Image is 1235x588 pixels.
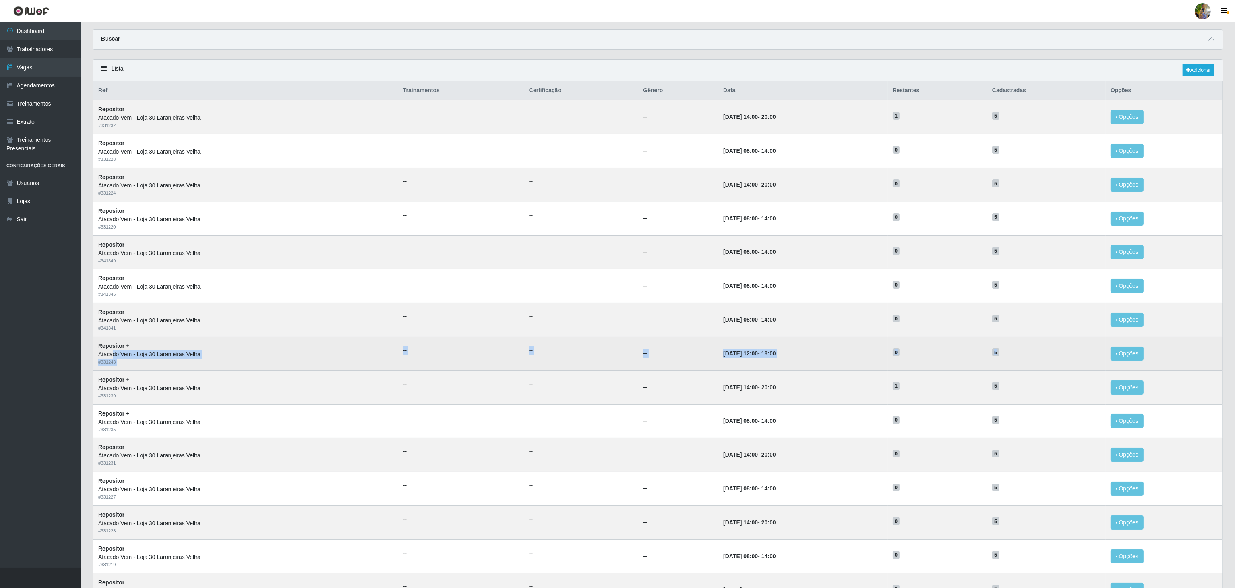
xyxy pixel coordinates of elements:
[529,549,633,557] ul: --
[638,303,718,337] td: --
[403,211,519,220] ul: --
[529,245,633,253] ul: --
[93,81,398,100] th: Ref
[723,384,758,391] time: [DATE] 14:00
[723,114,776,120] strong: -
[98,148,393,156] div: Atacado Vem - Loja 30 Laranjeiras Velha
[888,81,987,100] th: Restantes
[893,281,900,289] span: 0
[893,348,900,356] span: 0
[992,517,999,525] span: 5
[98,460,393,467] div: # 331231
[638,505,718,539] td: --
[992,450,999,458] span: 5
[638,202,718,235] td: --
[638,404,718,438] td: --
[638,370,718,404] td: --
[1111,414,1144,428] button: Opções
[98,426,393,433] div: # 331235
[761,148,776,154] time: 14:00
[992,382,999,390] span: 5
[638,438,718,472] td: --
[98,122,393,129] div: # 331232
[893,146,900,154] span: 0
[723,181,758,188] time: [DATE] 14:00
[98,275,124,281] strong: Repositor
[98,485,393,494] div: Atacado Vem - Loja 30 Laranjeiras Velha
[1111,549,1144,563] button: Opções
[761,181,776,188] time: 20:00
[723,553,776,559] strong: -
[723,350,758,357] time: [DATE] 12:00
[638,235,718,269] td: --
[992,348,999,356] span: 5
[723,316,758,323] time: [DATE] 08:00
[403,177,519,186] ul: --
[992,247,999,255] span: 5
[98,561,393,568] div: # 331219
[893,112,900,120] span: 1
[529,481,633,490] ul: --
[723,418,758,424] time: [DATE] 08:00
[723,283,758,289] time: [DATE] 08:00
[98,444,124,450] strong: Repositor
[761,215,776,222] time: 14:00
[529,413,633,422] ul: --
[98,343,129,349] strong: Repositor +
[529,278,633,287] ul: --
[992,112,999,120] span: 5
[403,481,519,490] ul: --
[98,249,393,258] div: Atacado Vem - Loja 30 Laranjeiras Velha
[761,316,776,323] time: 14:00
[893,450,900,458] span: 0
[1183,64,1214,76] a: Adicionar
[403,413,519,422] ul: --
[98,241,124,248] strong: Repositor
[723,485,758,492] time: [DATE] 08:00
[992,281,999,289] span: 5
[98,190,393,197] div: # 331224
[529,447,633,456] ul: --
[893,551,900,559] span: 0
[638,134,718,168] td: --
[1111,448,1144,462] button: Opções
[723,350,776,357] strong: -
[723,519,776,526] strong: -
[98,309,124,315] strong: Repositor
[101,35,120,42] strong: Buscar
[1111,313,1144,327] button: Opções
[723,418,776,424] strong: -
[987,81,1106,100] th: Cadastradas
[529,211,633,220] ul: --
[98,174,124,180] strong: Repositor
[638,81,718,100] th: Gênero
[98,359,393,366] div: # 331243
[529,177,633,186] ul: --
[761,384,776,391] time: 20:00
[529,143,633,152] ul: --
[723,114,758,120] time: [DATE] 14:00
[723,316,776,323] strong: -
[761,249,776,255] time: 14:00
[723,148,758,154] time: [DATE] 08:00
[723,249,758,255] time: [DATE] 08:00
[893,416,900,424] span: 0
[98,384,393,393] div: Atacado Vem - Loja 30 Laranjeiras Velha
[723,181,776,188] strong: -
[723,148,776,154] strong: -
[1111,144,1144,158] button: Opções
[98,316,393,325] div: Atacado Vem - Loja 30 Laranjeiras Velha
[403,143,519,152] ul: --
[761,418,776,424] time: 14:00
[403,346,519,355] ul: --
[638,472,718,506] td: --
[403,245,519,253] ul: --
[723,519,758,526] time: [DATE] 14:00
[718,81,887,100] th: Data
[98,140,124,146] strong: Repositor
[1111,515,1144,530] button: Opções
[761,485,776,492] time: 14:00
[529,380,633,389] ul: --
[723,283,776,289] strong: -
[98,325,393,332] div: # 341341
